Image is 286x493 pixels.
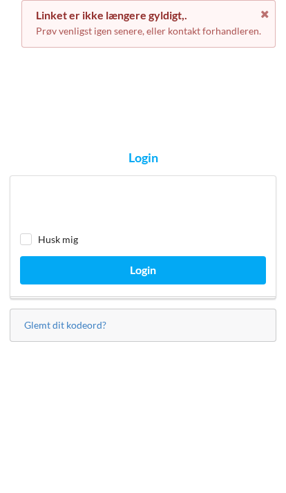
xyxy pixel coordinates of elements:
[36,24,261,38] p: Prøv venligst igen senere, eller kontakt forhandleren.
[20,233,78,245] label: Husk mig
[128,150,158,166] div: Login
[20,256,266,284] button: Login
[36,8,261,22] div: Linket er ikke længere gyldigt,.
[24,319,106,331] a: Glemt dit kodeord?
